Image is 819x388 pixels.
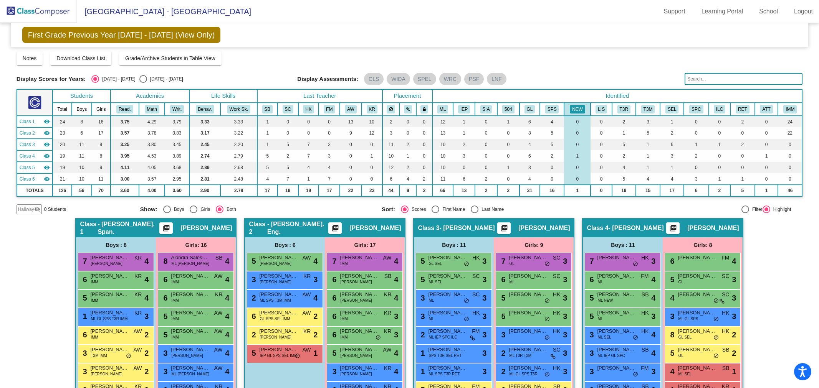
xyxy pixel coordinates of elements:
td: 9 [92,139,111,150]
th: Placement [382,89,433,103]
td: 3.83 [165,127,189,139]
td: 5 [636,127,660,139]
td: 2.20 [220,139,257,150]
td: Krista Tennefoss - Tennefoss [17,139,53,150]
td: 10 [432,150,453,162]
td: 0 [778,162,802,173]
td: 0 [709,150,730,162]
th: Life Skills [189,89,257,103]
th: Hannah Korschgen [298,103,319,116]
td: 2.68 [220,162,257,173]
td: 6 [520,150,540,162]
td: 2.74 [189,150,220,162]
td: 6 [660,139,684,150]
td: 2 [382,116,400,127]
td: 0 [564,139,591,150]
button: Print Students Details [328,222,342,234]
td: 10 [72,162,92,173]
mat-chip: SPEL [413,73,436,85]
td: 5 [257,150,278,162]
button: ATT [760,105,773,113]
button: IEP [458,105,470,113]
td: 0 [755,162,778,173]
th: Keep with teacher [416,103,432,116]
td: 3 [636,116,660,127]
button: Grade/Archive Students in Table View [119,51,222,65]
td: 3.00 [111,173,139,185]
td: 16 [92,116,111,127]
mat-icon: picture_as_pdf [668,224,678,235]
button: Writ. [170,105,184,113]
td: 7 [278,173,298,185]
th: Student has limited or interrupted schooling - former newcomer [591,103,612,116]
th: SPST [540,103,564,116]
td: 0 [684,127,709,139]
mat-radio-group: Select an option [91,75,183,83]
mat-chip: WRC [439,73,461,85]
td: 1 [660,116,684,127]
td: 2 [278,150,298,162]
div: [DATE] - [DATE] [147,76,183,82]
td: 0 [564,162,591,173]
td: 5 [540,139,564,150]
td: 2 [730,139,755,150]
td: 0 [755,139,778,150]
button: RET [736,105,750,113]
td: 3 [520,162,540,173]
td: 0 [591,116,612,127]
td: 3.45 [165,139,189,150]
td: 13 [340,116,362,127]
td: 0 [362,173,382,185]
td: 1 [709,139,730,150]
button: LIS [596,105,607,113]
td: 2.89 [189,162,220,173]
td: 11 [72,150,92,162]
td: 4 [520,173,540,185]
td: 2 [475,173,497,185]
td: 23 [53,127,72,139]
td: 12 [362,127,382,139]
td: 24 [53,116,72,127]
th: Last Teacher [257,89,382,103]
td: 3.95 [111,150,139,162]
button: Print Students Details [497,222,511,234]
td: 3 [382,127,400,139]
td: 3.22 [220,127,257,139]
td: 6 [72,127,92,139]
td: 0 [709,127,730,139]
td: 0 [416,139,432,150]
td: 2.81 [189,173,220,185]
td: 5 [278,162,298,173]
td: 7 [298,150,319,162]
td: 2 [612,150,636,162]
td: 0 [475,150,497,162]
td: 3 [453,150,475,162]
button: FM [324,105,335,113]
th: Glasses [520,103,540,116]
td: 0 [730,162,755,173]
td: 0 [540,173,564,185]
button: ML [437,105,448,113]
td: 3.89 [165,150,189,162]
mat-icon: visibility [44,141,50,148]
td: 11 [72,139,92,150]
td: 0 [416,150,432,162]
mat-icon: visibility [44,118,50,125]
td: 5 [257,162,278,173]
th: Immersion [778,103,802,116]
th: Scheduled Counseling [660,103,684,116]
td: 4.53 [139,150,165,162]
mat-icon: picture_as_pdf [162,224,171,235]
td: 11 [92,173,111,185]
td: 1 [564,150,591,162]
td: 13 [432,127,453,139]
button: 504 [502,105,515,113]
mat-chip: PSF [464,73,484,85]
span: Display Scores for Years: [17,76,86,82]
button: Print Students Details [666,222,680,234]
td: 0 [340,139,362,150]
td: 0 [475,127,497,139]
td: 3.33 [189,116,220,127]
td: 2.79 [220,150,257,162]
th: Girls [92,103,111,116]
